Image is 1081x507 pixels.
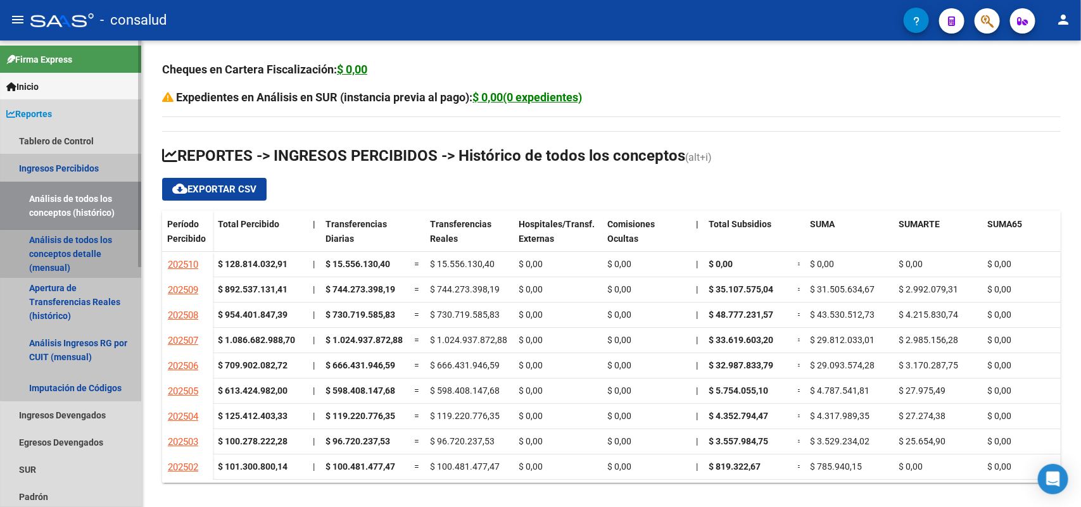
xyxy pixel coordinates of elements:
span: $ 0,00 [519,284,543,294]
span: $ 2.985.156,28 [899,335,958,345]
span: $ 0,00 [987,335,1011,345]
span: $ 100.481.477,47 [430,461,500,472]
span: Firma Express [6,53,72,66]
span: 202504 [168,411,198,422]
span: Inicio [6,80,39,94]
span: = [414,360,419,370]
span: $ 0,00 [607,335,631,345]
span: $ 119.220.776,35 [326,411,395,421]
span: $ 15.556.130,40 [326,259,390,269]
span: | [313,461,315,472]
strong: $ 892.537.131,41 [218,284,288,294]
span: = [797,436,802,446]
span: $ 119.220.776,35 [430,411,500,421]
span: - consalud [100,6,167,34]
span: $ 100.481.477,47 [326,461,395,472]
span: | [313,284,315,294]
span: $ 3.529.234,02 [810,436,869,446]
span: Transferencias Diarias [326,219,387,244]
span: $ 0,00 [987,461,1011,472]
span: = [797,259,802,269]
span: SUMA [810,219,835,229]
span: $ 0,00 [519,335,543,345]
span: Exportar CSV [172,184,256,195]
div: $ 0,00 [337,61,367,78]
strong: $ 101.300.800,14 [218,461,288,472]
span: $ 0,00 [607,411,631,421]
span: $ 0,00 [519,436,543,446]
span: 202507 [168,335,198,346]
span: $ 0,00 [607,360,631,370]
strong: Cheques en Cartera Fiscalización: [162,63,367,76]
span: $ 3.170.287,75 [899,360,958,370]
span: Período Percibido [167,219,206,244]
mat-icon: person [1056,12,1071,27]
span: SUMA65 [987,219,1022,229]
span: | [313,259,315,269]
span: $ 598.408.147,68 [430,385,500,396]
span: $ 744.273.398,19 [430,284,500,294]
strong: $ 125.412.403,33 [218,411,288,421]
span: $ 0,00 [709,259,733,269]
span: 202508 [168,310,198,321]
span: $ 25.654,90 [899,436,945,446]
span: Total Percibido [218,219,279,229]
span: = [797,360,802,370]
span: $ 0,00 [899,461,923,472]
span: $ 0,00 [607,310,631,320]
datatable-header-cell: SUMARTE [894,211,982,264]
span: $ 4.215.830,74 [899,310,958,320]
span: = [797,411,802,421]
span: $ 0,00 [519,385,543,396]
span: | [696,461,698,472]
datatable-header-cell: Hospitales/Transf. Externas [514,211,602,264]
span: REPORTES -> INGRESOS PERCIBIDOS -> Histórico de todos los conceptos [162,147,685,165]
span: $ 27.975,49 [899,385,945,396]
span: $ 96.720.237,53 [430,436,495,446]
span: $ 4.317.989,35 [810,411,869,421]
span: $ 666.431.946,59 [430,360,500,370]
datatable-header-cell: SUMA [805,211,894,264]
span: $ 744.273.398,19 [326,284,395,294]
span: $ 0,00 [519,360,543,370]
strong: $ 613.424.982,00 [218,385,288,396]
span: $ 29.812.033,01 [810,335,875,345]
span: = [414,385,419,396]
span: = [414,259,419,269]
span: 202506 [168,360,198,372]
span: = [414,411,419,421]
span: | [313,360,315,370]
span: $ 33.619.603,20 [709,335,773,345]
span: 202510 [168,259,198,270]
span: Comisiones Ocultas [607,219,655,244]
span: $ 4.352.794,47 [709,411,768,421]
datatable-header-cell: | [691,211,704,264]
span: $ 48.777.231,57 [709,310,773,320]
datatable-header-cell: Período Percibido [162,211,213,264]
span: $ 0,00 [607,259,631,269]
span: $ 2.992.079,31 [899,284,958,294]
span: = [414,461,419,472]
span: $ 43.530.512,73 [810,310,875,320]
datatable-header-cell: SUMA65 [982,211,1071,264]
span: $ 35.107.575,04 [709,284,773,294]
span: $ 785.940,15 [810,461,862,472]
span: $ 1.024.937.872,88 [430,335,507,345]
span: 202505 [168,385,198,397]
datatable-header-cell: Transferencias Diarias [320,211,409,264]
span: | [696,219,699,229]
span: $ 29.093.574,28 [810,360,875,370]
span: $ 0,00 [899,259,923,269]
span: $ 0,00 [987,436,1011,446]
span: $ 0,00 [987,259,1011,269]
span: $ 0,00 [987,411,1011,421]
span: $ 0,00 [987,310,1011,320]
span: = [414,310,419,320]
span: | [313,219,315,229]
datatable-header-cell: Comisiones Ocultas [602,211,691,264]
span: $ 0,00 [519,310,543,320]
div: Open Intercom Messenger [1038,464,1068,494]
span: $ 0,00 [519,411,543,421]
span: $ 4.787.541,81 [810,385,869,396]
datatable-header-cell: Transferencias Reales [425,211,514,264]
